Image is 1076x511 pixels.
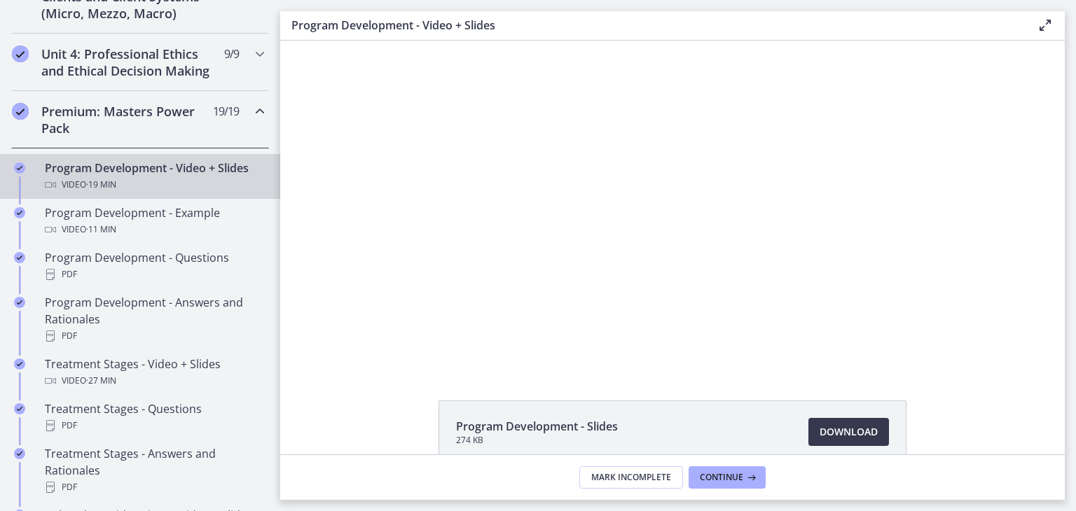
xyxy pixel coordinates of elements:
[14,252,25,263] i: Completed
[689,466,766,489] button: Continue
[14,162,25,174] i: Completed
[14,358,25,370] i: Completed
[45,417,263,434] div: PDF
[45,160,263,193] div: Program Development - Video + Slides
[14,297,25,308] i: Completed
[86,372,116,389] span: · 27 min
[12,45,29,62] i: Completed
[456,418,618,435] span: Program Development - Slides
[579,466,683,489] button: Mark Incomplete
[45,400,263,434] div: Treatment Stages - Questions
[45,356,263,389] div: Treatment Stages - Video + Slides
[291,17,1014,34] h3: Program Development - Video + Slides
[45,445,263,496] div: Treatment Stages - Answers and Rationales
[808,418,889,446] a: Download
[45,204,263,238] div: Program Development - Example
[14,403,25,414] i: Completed
[280,41,1065,368] iframe: Video Lesson
[45,221,263,238] div: Video
[14,207,25,218] i: Completed
[45,249,263,283] div: Program Development - Questions
[12,103,29,120] i: Completed
[41,45,212,79] h2: Unit 4: Professional Ethics and Ethical Decision Making
[456,435,618,446] span: 274 KB
[820,423,878,440] span: Download
[45,266,263,283] div: PDF
[700,472,743,483] span: Continue
[213,103,239,120] span: 19 / 19
[45,328,263,344] div: PDF
[591,472,671,483] span: Mark Incomplete
[86,221,116,238] span: · 11 min
[14,448,25,459] i: Completed
[41,103,212,136] h2: Premium: Masters Power Pack
[45,479,263,496] div: PDF
[224,45,239,62] span: 9 / 9
[45,176,263,193] div: Video
[45,372,263,389] div: Video
[86,176,116,193] span: · 19 min
[45,294,263,344] div: Program Development - Answers and Rationales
